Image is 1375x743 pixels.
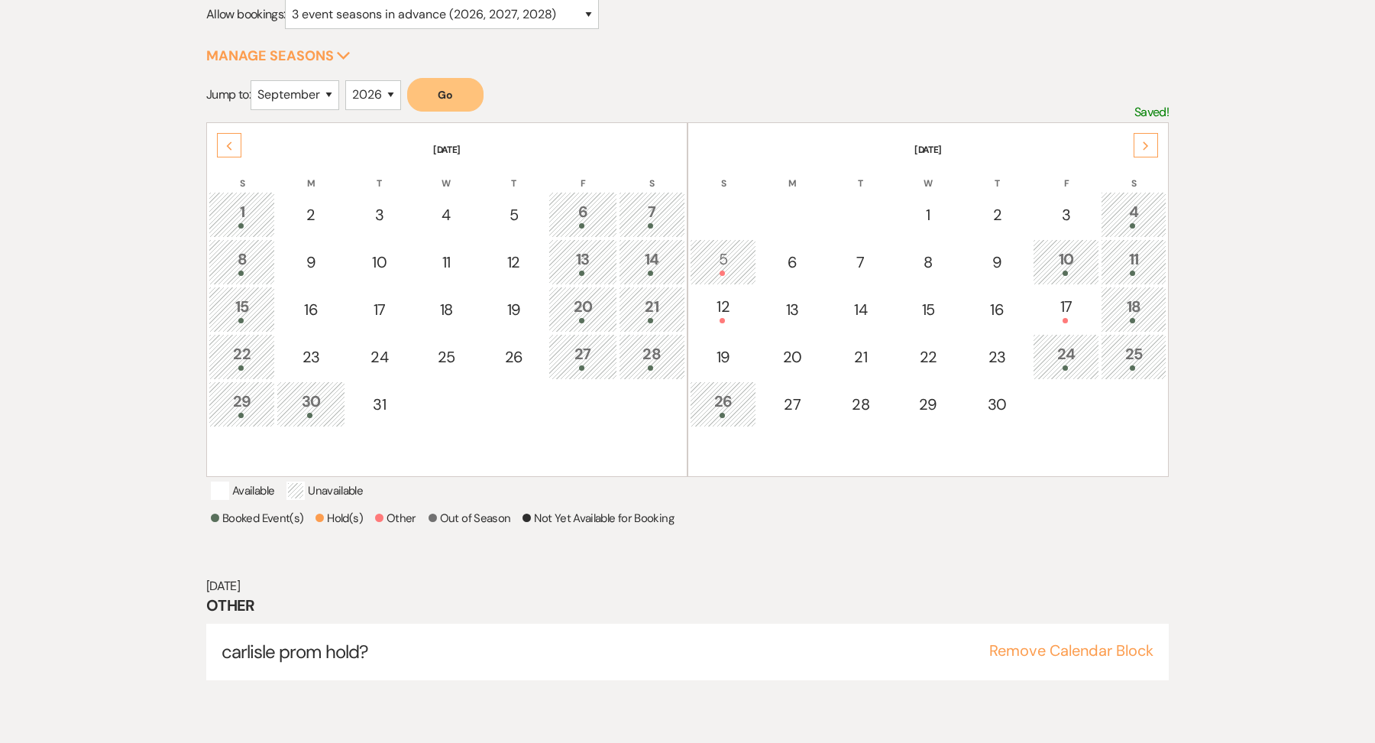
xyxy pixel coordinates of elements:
h3: Other [206,595,1169,616]
div: 26 [489,346,539,368]
div: 25 [1109,342,1158,371]
div: 7 [627,200,677,229]
th: T [963,158,1031,190]
p: Unavailable [286,482,363,500]
span: Allow bookings: [206,6,285,22]
div: 1 [903,203,953,226]
div: 25 [422,346,471,368]
div: 27 [557,342,608,371]
div: 7 [836,251,885,274]
th: T [480,158,547,190]
th: S [619,158,685,190]
p: Hold(s) [315,509,363,527]
p: Other [375,509,416,527]
div: 4 [1109,200,1158,229]
div: 23 [285,346,336,368]
p: Out of Season [429,509,511,527]
th: M [758,158,826,190]
p: Saved! [1134,102,1169,122]
th: M [277,158,345,190]
div: 15 [217,295,267,323]
div: 8 [903,251,953,274]
th: W [413,158,479,190]
div: 28 [836,393,885,416]
div: 6 [766,251,817,274]
div: 3 [355,203,404,226]
div: 13 [766,298,817,321]
div: 29 [217,390,267,418]
div: 19 [698,346,748,368]
th: [DATE] [209,125,685,157]
th: T [828,158,894,190]
p: Booked Event(s) [211,509,303,527]
div: 14 [836,298,885,321]
div: 22 [217,342,267,371]
div: 5 [698,248,748,276]
th: W [895,158,961,190]
div: 11 [1109,248,1158,276]
div: 20 [766,346,817,368]
div: 24 [1041,342,1091,371]
div: 21 [836,346,885,368]
div: 20 [557,295,608,323]
div: 24 [355,346,404,368]
button: Remove Calendar Block [989,643,1153,658]
div: 13 [557,248,608,276]
div: 26 [698,390,748,418]
div: 3 [1041,203,1091,226]
div: 6 [557,200,608,229]
span: carlisle prom hold? [222,640,368,664]
div: 2 [285,203,336,226]
div: 17 [1041,295,1091,323]
div: 18 [422,298,471,321]
button: Manage Seasons [206,49,351,63]
div: 30 [972,393,1023,416]
div: 18 [1109,295,1158,323]
div: 21 [627,295,677,323]
th: F [1033,158,1099,190]
div: 5 [489,203,539,226]
div: 28 [627,342,677,371]
div: 2 [972,203,1023,226]
div: 10 [355,251,404,274]
div: 12 [489,251,539,274]
div: 14 [627,248,677,276]
th: S [209,158,275,190]
th: F [548,158,616,190]
h6: [DATE] [206,578,1169,595]
button: Go [407,78,484,112]
th: S [690,158,756,190]
div: 11 [422,251,471,274]
div: 15 [903,298,953,321]
div: 9 [285,251,336,274]
div: 31 [355,393,404,416]
div: 19 [489,298,539,321]
div: 8 [217,248,267,276]
th: [DATE] [690,125,1166,157]
div: 23 [972,346,1023,368]
div: 17 [355,298,404,321]
div: 1 [217,200,267,229]
div: 22 [903,346,953,368]
div: 4 [422,203,471,226]
div: 9 [972,251,1023,274]
th: S [1101,158,1166,190]
p: Not Yet Available for Booking [522,509,673,527]
div: 12 [698,295,748,323]
div: 10 [1041,248,1091,276]
div: 16 [972,298,1023,321]
p: Available [211,482,274,500]
div: 27 [766,393,817,416]
th: T [347,158,412,190]
div: 16 [285,298,336,321]
div: 30 [285,390,336,418]
div: 29 [903,393,953,416]
span: Jump to: [206,86,251,102]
